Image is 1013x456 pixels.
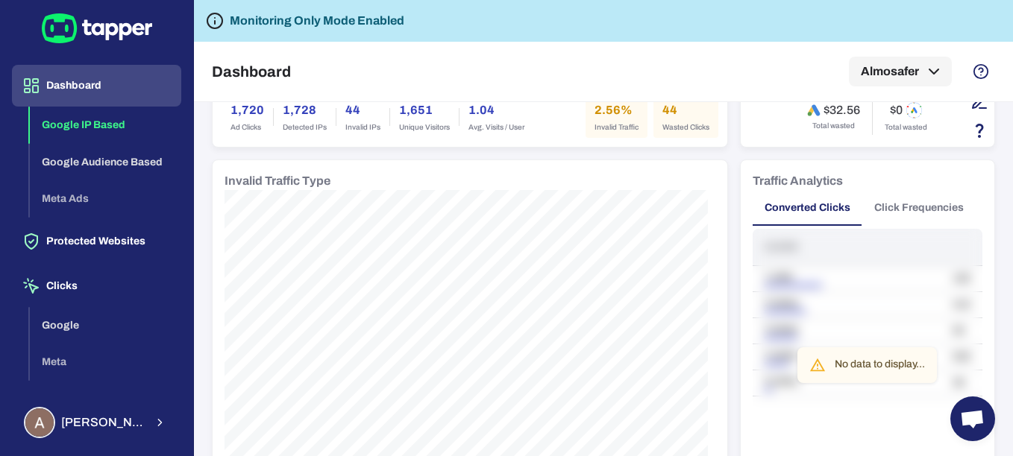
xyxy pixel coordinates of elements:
[30,307,181,344] button: Google
[399,122,450,133] span: Unique Visitors
[12,265,181,307] button: Clicks
[25,408,54,437] img: Ahmed Sobih
[468,122,524,133] span: Avg. Visits / User
[12,234,181,247] a: Protected Websites
[230,122,264,133] span: Ad Clicks
[230,101,264,119] h6: 1,720
[345,101,380,119] h6: 44
[212,63,291,80] h5: Dashboard
[12,78,181,91] a: Dashboard
[206,12,224,30] svg: Tapper is not blocking any fraudulent activity for this domain
[835,352,925,379] div: No data to display...
[399,101,450,119] h6: 1,651
[753,172,843,190] h6: Traffic Analytics
[753,190,862,226] button: Converted Clicks
[61,415,145,430] span: [PERSON_NAME] Sobih
[812,121,855,131] span: Total wasted
[662,122,709,133] span: Wasted Clicks
[12,401,181,444] button: Ahmed Sobih[PERSON_NAME] Sobih
[824,103,860,118] h6: $32.56
[345,122,380,133] span: Invalid IPs
[30,107,181,144] button: Google IP Based
[230,12,404,30] h6: Monitoring Only Mode Enabled
[225,172,330,190] h6: Invalid Traffic Type
[283,101,327,119] h6: 1,728
[890,103,903,118] h6: $0
[849,57,952,86] button: Almosafer
[30,317,181,330] a: Google
[30,154,181,167] a: Google Audience Based
[967,118,992,143] button: Estimation based on the quantity of invalid click x cost-per-click.
[468,101,524,119] h6: 1.04
[595,122,639,133] span: Invalid Traffic
[12,279,181,291] a: Clicks
[283,122,327,133] span: Detected IPs
[30,118,181,130] a: Google IP Based
[885,122,927,133] span: Total wasted
[12,221,181,262] button: Protected Websites
[862,190,976,226] button: Click Frequencies
[12,65,181,107] button: Dashboard
[662,101,709,119] h6: 44
[595,101,639,119] h6: 2.56%
[30,144,181,181] button: Google Audience Based
[950,396,995,441] div: Open chat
